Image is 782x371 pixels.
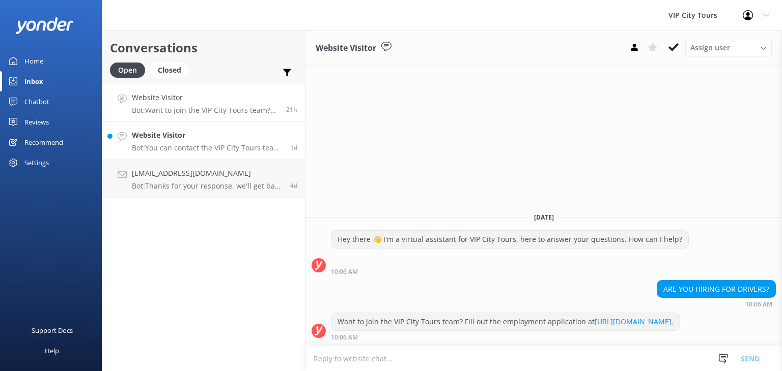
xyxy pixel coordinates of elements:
div: Help [45,341,59,361]
h4: Website Visitor [132,130,283,141]
div: Chatbot [24,91,49,112]
div: Recommend [24,132,63,152]
div: ARE YOU HIRING FOR DRIVERS? [657,281,775,298]
h4: [EMAIL_ADDRESS][DOMAIN_NAME] [132,168,283,179]
span: Assign user [690,42,730,53]
p: Bot: You can contact the VIP City Tours team at [PHONE_NUMBER] or email [EMAIL_ADDRESS][DOMAIN_NA... [132,143,283,152]
a: Open [110,64,150,75]
a: Website VisitorBot:Want to join the VIP City Tours team? Fill out the employment application at [... [102,84,305,122]
span: Aug 27 2025 06:38pm (UTC -06:00) America/Mexico_City [290,143,297,152]
div: Inbox [24,71,43,91]
div: Closed [150,63,189,78]
div: Home [24,51,43,71]
p: Bot: Want to join the VIP City Tours team? Fill out the employment application at [URL][DOMAIN_NA... [132,106,278,115]
div: Hey there 👋 I'm a virtual assistant for VIP City Tours, here to answer your questions. How can I ... [331,231,688,248]
h2: Conversations [110,38,297,57]
a: Website VisitorBot:You can contact the VIP City Tours team at [PHONE_NUMBER] or email [EMAIL_ADDR... [102,122,305,160]
p: Bot: Thanks for your response, we'll get back to you as soon as we can during opening hours. [132,181,283,191]
div: Aug 28 2025 09:06am (UTC -06:00) America/Mexico_City [331,268,689,275]
div: Assign User [685,40,772,56]
h4: Website Visitor [132,92,278,103]
div: Support Docs [32,320,73,341]
strong: 10:06 AM [745,301,772,307]
span: Aug 28 2025 09:06am (UTC -06:00) America/Mexico_City [286,105,297,114]
a: [URL][DOMAIN_NAME]. [595,317,674,326]
div: Settings [24,152,49,173]
div: Aug 28 2025 09:06am (UTC -06:00) America/Mexico_City [331,333,680,341]
strong: 10:06 AM [331,334,358,341]
a: Closed [150,64,194,75]
div: Reviews [24,112,49,132]
div: Aug 28 2025 09:06am (UTC -06:00) America/Mexico_City [657,300,776,307]
div: Open [110,63,145,78]
a: [EMAIL_ADDRESS][DOMAIN_NAME]Bot:Thanks for your response, we'll get back to you as soon as we can... [102,160,305,198]
span: Aug 24 2025 06:34pm (UTC -06:00) America/Mexico_City [290,181,297,190]
strong: 10:06 AM [331,269,358,275]
img: yonder-white-logo.png [15,17,74,34]
span: [DATE] [528,213,560,222]
div: Want to join the VIP City Tours team? Fill out the employment application at [331,313,680,330]
h3: Website Visitor [316,42,376,55]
